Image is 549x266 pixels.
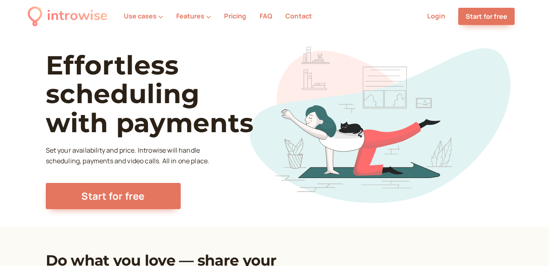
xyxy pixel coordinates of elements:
[47,5,108,27] div: introwise
[260,11,272,20] a: FAQ
[28,5,108,27] a: introwise
[176,12,211,20] button: Features
[224,11,246,20] a: Pricing
[458,8,515,25] a: Start for free
[46,145,212,167] p: Set your availability and price. Introwise will handle scheduling, payments and video calls. All ...
[46,51,283,137] h1: Effortless scheduling with payments
[124,12,163,20] button: Use cases
[46,183,181,209] a: Start for free
[285,11,312,20] a: Contact
[427,11,445,20] a: Login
